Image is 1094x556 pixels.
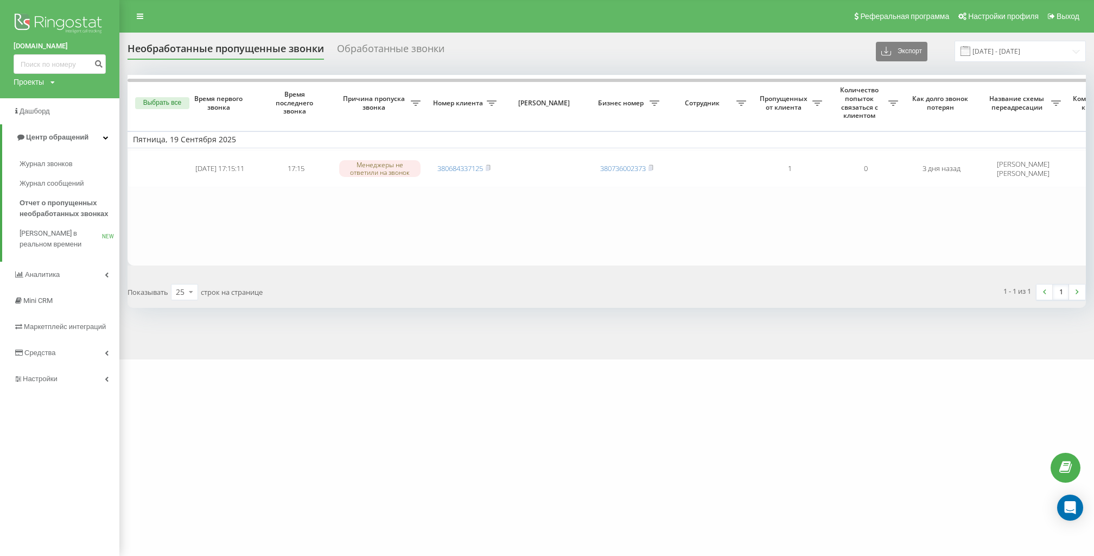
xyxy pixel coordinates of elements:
span: Количество попыток связаться с клиентом [833,86,888,119]
a: 380684337125 [437,163,483,173]
span: Реферальная программа [860,12,949,21]
div: Менеджеры не ответили на звонок [339,160,421,176]
span: Дашборд [20,107,50,115]
span: Как долго звонок потерян [912,94,971,111]
td: [PERSON_NAME] [PERSON_NAME] [979,150,1066,187]
span: Аналитика [25,270,60,279]
span: Журнал сообщений [20,178,84,189]
span: Отчет о пропущенных необработанных звонках [20,198,114,219]
div: Проекты [14,77,44,87]
span: [PERSON_NAME] в реальном времени [20,228,102,250]
a: Центр обращений [2,124,119,150]
div: 25 [176,287,185,298]
div: Необработанные пропущенные звонки [128,43,324,60]
span: Настройки профиля [968,12,1039,21]
a: 380736002373 [600,163,646,173]
span: Причина пропуска звонка [339,94,411,111]
div: Обработанные звонки [337,43,444,60]
a: [PERSON_NAME] в реальном времениNEW [20,224,119,254]
button: Экспорт [876,42,927,61]
a: Журнал сообщений [20,174,119,193]
button: Выбрать все [135,97,189,109]
span: Бизнес номер [594,99,650,108]
a: Журнал звонков [20,154,119,174]
span: Название схемы переадресации [985,94,1051,111]
td: 0 [828,150,904,187]
img: Ringostat logo [14,11,106,38]
td: 3 дня назад [904,150,979,187]
span: [PERSON_NAME] [511,99,580,108]
span: Настройки [23,375,58,383]
span: Номер клиента [431,99,487,108]
a: 1 [1053,285,1069,300]
span: Показывать [128,287,168,297]
a: Отчет о пропущенных необработанных звонках [20,193,119,224]
span: Пропущенных от клиента [757,94,812,111]
span: Время последнего звонка [266,90,325,116]
span: Сотрудник [670,99,736,108]
span: строк на странице [201,287,263,297]
input: Поиск по номеру [14,54,106,74]
span: Центр обращений [26,133,88,141]
span: Mini CRM [23,296,53,305]
span: Время первого звонка [190,94,249,111]
a: [DOMAIN_NAME] [14,41,106,52]
span: Выход [1057,12,1079,21]
div: Open Intercom Messenger [1057,495,1083,521]
span: Маркетплейс интеграций [24,323,106,331]
span: Средства [24,349,56,357]
div: 1 - 1 из 1 [1003,286,1031,296]
td: 1 [752,150,828,187]
span: Журнал звонков [20,159,73,169]
td: 17:15 [258,150,334,187]
td: [DATE] 17:15:11 [182,150,258,187]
